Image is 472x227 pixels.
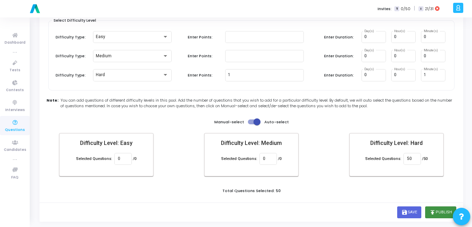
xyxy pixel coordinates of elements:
span: FAQ [11,175,19,181]
span: Questions [5,127,25,133]
span: Hard [96,72,105,77]
span: Interviews [5,107,25,113]
label: Difficulty Type: [56,53,87,59]
span: T [394,6,399,12]
span: Candidates [4,147,26,153]
label: Invites: [378,6,392,12]
label: Auto-select [264,119,289,125]
span: Medium [96,53,112,58]
label: /0 [133,156,136,162]
label: Selected Questions: [76,156,112,162]
b: Note: [47,97,58,109]
label: Manual-select [214,119,244,125]
span: I [419,6,423,12]
span: 0/50 [401,6,410,12]
span: You can add questions of different difficulty levels in this pool. Add the number of questions th... [60,97,457,109]
span: Easy [96,34,105,39]
label: Enter Duration: [324,72,356,78]
div: Select Difficulty Level [52,17,98,24]
i: save [401,209,408,215]
label: Difficulty Type: [56,72,87,78]
label: Enter Duration: [324,34,356,40]
label: Difficulty Type: [56,34,87,40]
span: | [414,5,415,12]
img: logo [28,2,42,16]
span: Dashboard [5,40,26,46]
span: 21/31 [425,6,434,12]
label: Enter Duration: [324,53,356,59]
span: Tests [9,67,20,73]
label: Total Questions Selected: 50 [222,188,281,194]
label: Selected Questions: [221,156,257,162]
label: Enter Points: [188,72,219,78]
i: publish [429,209,436,215]
label: Selected Questions: [365,156,401,162]
button: publishPublish [425,206,456,218]
mat-card-title: Difficulty Level: Hard [355,139,438,147]
mat-card-title: Difficulty Level: Medium [210,139,293,147]
label: Enter Points: [188,53,219,59]
label: Enter Points: [188,34,219,40]
label: /50 [422,156,428,162]
span: Contests [6,87,24,93]
label: /0 [278,156,281,162]
mat-card-title: Difficulty Level: Easy [65,139,148,147]
button: saveSave [397,206,421,218]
